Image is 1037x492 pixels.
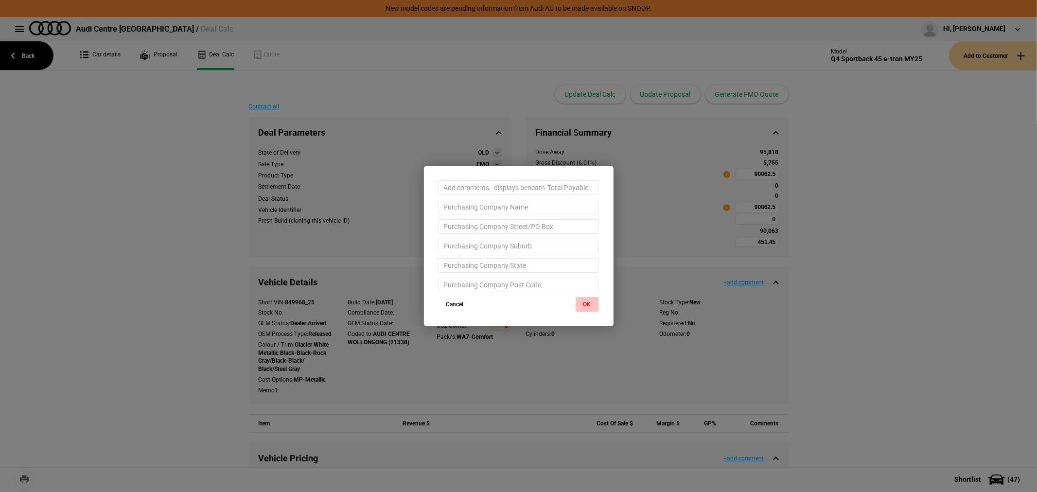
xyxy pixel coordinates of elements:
button: OK [576,297,599,312]
input: Purchasing Company Street/PO Box [439,219,599,234]
button: Cancel [439,297,472,312]
input: Purchasing Company Post Code [439,278,599,292]
input: Purchasing Company Suburb [439,239,599,253]
input: Add comments - displays beneath 'Total Payable' [439,180,599,195]
input: Purchasing Company Name [439,200,599,214]
input: Purchasing Company State [439,258,599,273]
